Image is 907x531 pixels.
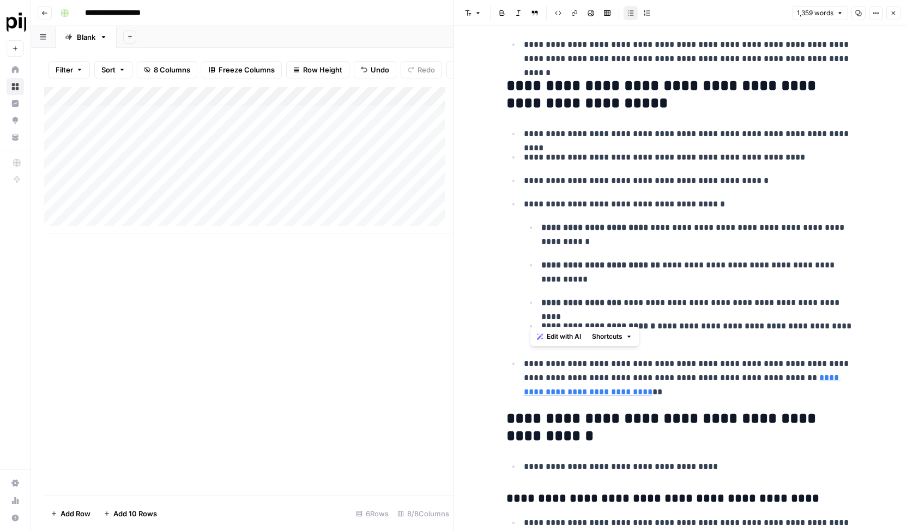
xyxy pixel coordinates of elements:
[401,61,442,78] button: Redo
[797,8,833,18] span: 1,359 words
[7,13,26,32] img: Pipe Content Team Logo
[352,505,393,522] div: 6 Rows
[154,64,190,75] span: 8 Columns
[101,64,116,75] span: Sort
[7,509,24,527] button: Help + Support
[44,505,97,522] button: Add Row
[792,6,848,20] button: 1,359 words
[202,61,282,78] button: Freeze Columns
[7,9,24,36] button: Workspace: Pipe Content Team
[56,64,73,75] span: Filter
[354,61,396,78] button: Undo
[592,332,622,341] span: Shortcuts
[286,61,349,78] button: Row Height
[137,61,197,78] button: 8 Columns
[7,95,24,112] a: Insights
[7,474,24,492] a: Settings
[97,505,164,522] button: Add 10 Rows
[303,64,342,75] span: Row Height
[7,129,24,146] a: Your Data
[77,32,95,42] div: Blank
[7,112,24,129] a: Opportunities
[393,505,453,522] div: 8/8 Columns
[7,492,24,509] a: Usage
[547,332,581,341] span: Edit with AI
[219,64,275,75] span: Freeze Columns
[418,64,435,75] span: Redo
[7,78,24,95] a: Browse
[94,61,132,78] button: Sort
[56,26,117,48] a: Blank
[61,508,90,519] span: Add Row
[7,61,24,78] a: Home
[533,329,585,344] button: Edit with AI
[371,64,389,75] span: Undo
[588,329,637,344] button: Shortcuts
[113,508,157,519] span: Add 10 Rows
[49,61,90,78] button: Filter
